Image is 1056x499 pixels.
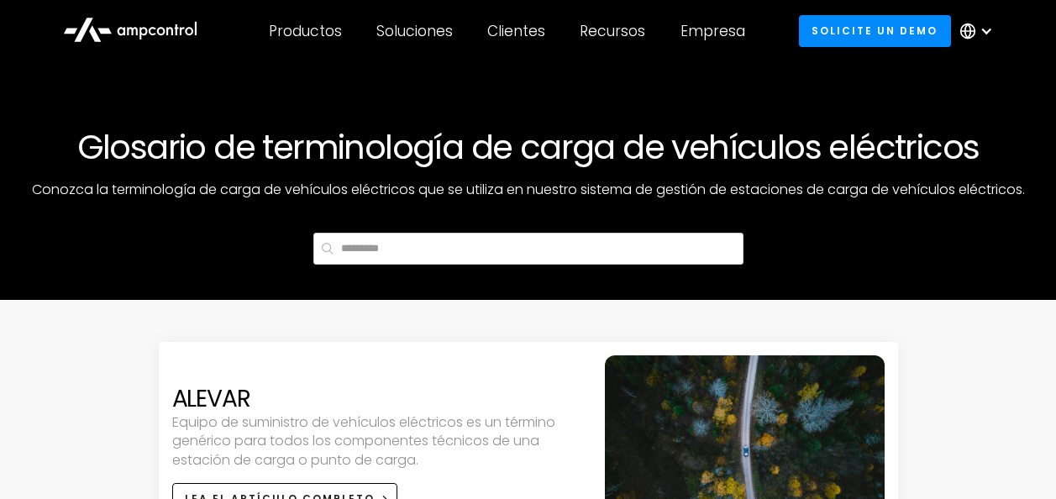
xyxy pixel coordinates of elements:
[172,413,591,470] div: Equipo de suministro de vehículos eléctricos es un término genérico para todos los componentes té...
[172,385,250,413] h2: ALEVAR
[680,22,745,40] div: Empresa
[269,22,342,40] div: Productos
[77,127,980,167] h1: Glosario de terminología de carga de vehículos eléctricos
[487,22,545,40] div: Clientes
[32,181,1025,199] p: Conozca la terminología de carga de vehículos eléctricos que se utiliza en nuestro sistema de ges...
[580,22,645,40] div: Recursos
[799,15,951,46] a: Solicite un demo
[376,22,453,40] div: Soluciones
